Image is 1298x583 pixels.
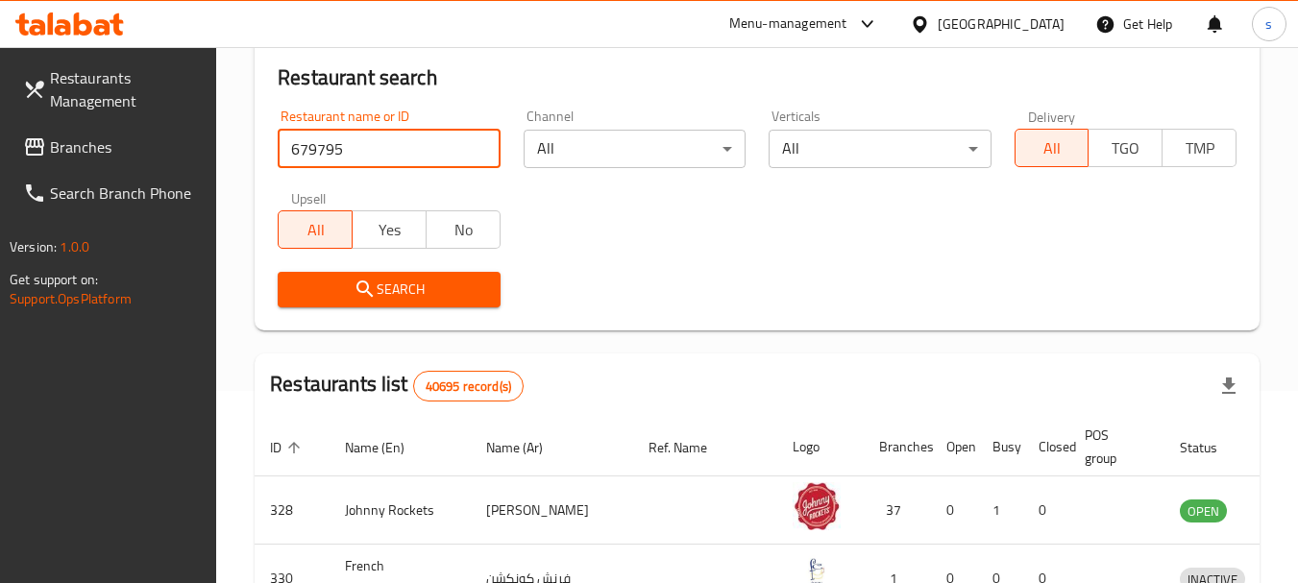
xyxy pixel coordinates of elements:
[777,418,864,476] th: Logo
[793,482,841,530] img: Johnny Rockets
[8,55,217,124] a: Restaurants Management
[10,267,98,292] span: Get support on:
[1088,129,1163,167] button: TGO
[938,13,1065,35] div: [GEOGRAPHIC_DATA]
[1170,134,1229,162] span: TMP
[1015,129,1090,167] button: All
[1023,418,1069,476] th: Closed
[931,476,977,545] td: 0
[1206,363,1252,409] div: Export file
[352,210,427,249] button: Yes
[278,63,1237,92] h2: Restaurant search
[278,130,500,168] input: Search for restaurant name or ID..
[8,170,217,216] a: Search Branch Phone
[8,124,217,170] a: Branches
[278,210,353,249] button: All
[278,272,500,307] button: Search
[1162,129,1237,167] button: TMP
[414,377,523,396] span: 40695 record(s)
[486,436,568,459] span: Name (Ar)
[360,216,419,244] span: Yes
[524,130,746,168] div: All
[769,130,991,168] div: All
[10,286,132,311] a: Support.OpsPlatform
[50,182,202,205] span: Search Branch Phone
[1085,424,1141,470] span: POS group
[50,66,202,112] span: Restaurants Management
[434,216,493,244] span: No
[649,436,732,459] span: Ref. Name
[270,436,306,459] span: ID
[345,436,429,459] span: Name (En)
[1180,500,1227,522] span: OPEN
[1180,436,1242,459] span: Status
[330,476,471,545] td: Johnny Rockets
[293,278,484,302] span: Search
[1028,109,1076,123] label: Delivery
[1023,134,1082,162] span: All
[864,418,931,476] th: Branches
[255,476,330,545] td: 328
[931,418,977,476] th: Open
[864,476,931,545] td: 37
[1180,499,1227,522] div: OPEN
[426,210,501,249] button: No
[471,476,633,545] td: [PERSON_NAME]
[270,370,524,401] h2: Restaurants list
[1265,13,1272,35] span: s
[1096,134,1155,162] span: TGO
[286,216,345,244] span: All
[10,234,57,259] span: Version:
[50,135,202,158] span: Branches
[413,371,524,401] div: Total records count
[291,191,327,205] label: Upsell
[1023,476,1069,545] td: 0
[729,12,847,36] div: Menu-management
[977,418,1023,476] th: Busy
[60,234,89,259] span: 1.0.0
[977,476,1023,545] td: 1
